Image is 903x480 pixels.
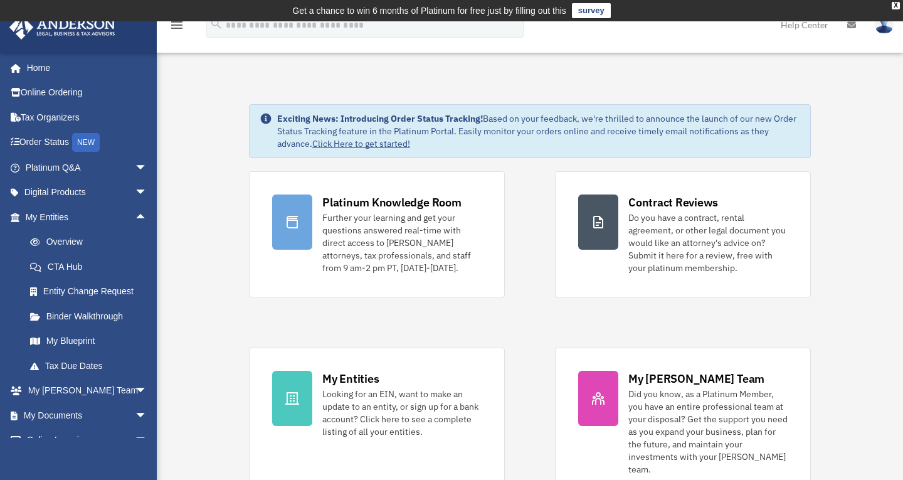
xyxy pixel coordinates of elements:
div: Based on your feedback, we're thrilled to announce the launch of our new Order Status Tracking fe... [277,112,800,150]
span: arrow_drop_down [135,403,160,429]
a: My [PERSON_NAME] Teamarrow_drop_down [9,378,166,403]
div: Contract Reviews [628,195,718,210]
a: Online Learningarrow_drop_down [9,428,166,453]
span: arrow_drop_down [135,428,160,454]
div: My [PERSON_NAME] Team [628,371,764,387]
a: Entity Change Request [18,279,166,304]
a: Click Here to get started! [312,138,410,149]
span: arrow_drop_down [135,378,160,404]
a: Platinum Q&Aarrow_drop_down [9,155,166,180]
div: Did you know, as a Platinum Member, you have an entire professional team at your disposal? Get th... [628,388,788,476]
span: arrow_drop_up [135,205,160,230]
a: Platinum Knowledge Room Further your learning and get your questions answered real-time with dire... [249,171,505,297]
div: Platinum Knowledge Room [322,195,462,210]
a: CTA Hub [18,254,166,279]
a: Digital Productsarrow_drop_down [9,180,166,205]
a: My Documentsarrow_drop_down [9,403,166,428]
a: survey [572,3,611,18]
div: My Entities [322,371,379,387]
div: close [892,2,900,9]
a: Overview [18,230,166,255]
div: Looking for an EIN, want to make an update to an entity, or sign up for a bank account? Click her... [322,388,482,438]
a: My Blueprint [18,329,166,354]
a: Contract Reviews Do you have a contract, rental agreement, or other legal document you would like... [555,171,811,297]
a: menu [169,22,184,33]
i: menu [169,18,184,33]
a: Online Ordering [9,80,166,105]
strong: Exciting News: Introducing Order Status Tracking! [277,113,483,124]
a: Tax Due Dates [18,353,166,378]
div: Do you have a contract, rental agreement, or other legal document you would like an attorney's ad... [628,211,788,274]
div: Further your learning and get your questions answered real-time with direct access to [PERSON_NAM... [322,211,482,274]
a: Order StatusNEW [9,130,166,156]
img: Anderson Advisors Platinum Portal [6,15,119,40]
a: Home [9,55,160,80]
span: arrow_drop_down [135,155,160,181]
span: arrow_drop_down [135,180,160,206]
a: My Entitiesarrow_drop_up [9,205,166,230]
a: Tax Organizers [9,105,166,130]
a: Binder Walkthrough [18,304,166,329]
i: search [209,17,223,31]
div: Get a chance to win 6 months of Platinum for free just by filling out this [292,3,566,18]
div: NEW [72,133,100,152]
img: User Pic [875,16,894,34]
